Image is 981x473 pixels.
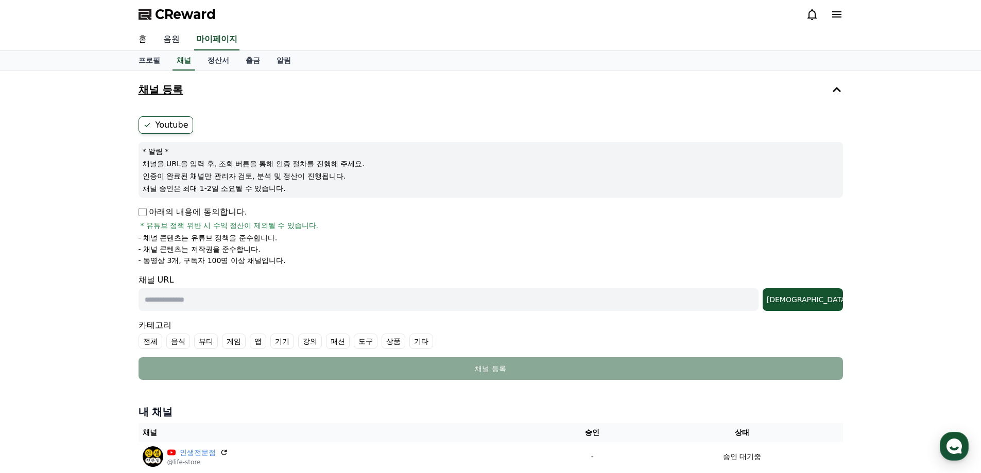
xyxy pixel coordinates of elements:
label: 뷰티 [194,334,218,349]
label: 기기 [270,334,294,349]
label: 상품 [382,334,405,349]
th: 채널 [139,423,544,442]
label: 음식 [166,334,190,349]
label: 앱 [250,334,266,349]
p: - 채널 콘텐츠는 유튜브 정책을 준수합니다. [139,233,278,243]
label: 도구 [354,334,377,349]
a: 인생전문점 [180,447,216,458]
p: - 채널 콘텐츠는 저작권을 준수합니다. [139,244,261,254]
a: 홈 [3,326,68,352]
span: CReward [155,6,216,23]
a: 홈 [130,29,155,50]
th: 상태 [641,423,842,442]
label: 기타 [409,334,433,349]
a: 정산서 [199,51,237,71]
span: 홈 [32,342,39,350]
a: 알림 [268,51,299,71]
h4: 채널 등록 [139,84,183,95]
th: 승인 [543,423,641,442]
a: 음원 [155,29,188,50]
div: 채널 URL [139,274,843,311]
a: 채널 [173,51,195,71]
a: CReward [139,6,216,23]
span: 설정 [159,342,171,350]
img: 인생전문점 [143,446,163,467]
span: * 유튜브 정책 위반 시 수익 정산이 제외될 수 있습니다. [141,220,319,231]
h4: 내 채널 [139,405,843,419]
label: 패션 [326,334,350,349]
a: 프로필 [130,51,168,71]
div: 카테고리 [139,319,843,349]
p: - 동영상 3개, 구독자 100명 이상 채널입니다. [139,255,286,266]
p: 인증이 완료된 채널만 관리자 검토, 분석 및 정산이 진행됩니다. [143,171,839,181]
button: [DEMOGRAPHIC_DATA] [763,288,843,311]
button: 채널 등록 [139,357,843,380]
div: [DEMOGRAPHIC_DATA] [767,294,839,305]
label: Youtube [139,116,193,134]
a: 출금 [237,51,268,71]
p: 채널을 URL을 입력 후, 조회 버튼을 통해 인증 절차를 진행해 주세요. [143,159,839,169]
p: @life-store [167,458,228,466]
span: 대화 [94,342,107,351]
button: 채널 등록 [134,75,847,104]
label: 전체 [139,334,162,349]
a: 마이페이지 [194,29,239,50]
p: 채널 승인은 최대 1-2일 소요될 수 있습니다. [143,183,839,194]
div: 채널 등록 [159,363,822,374]
p: 승인 대기중 [723,451,761,462]
label: 강의 [298,334,322,349]
a: 설정 [133,326,198,352]
p: 아래의 내용에 동의합니다. [139,206,247,218]
a: 대화 [68,326,133,352]
label: 게임 [222,334,246,349]
p: - [547,451,637,462]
